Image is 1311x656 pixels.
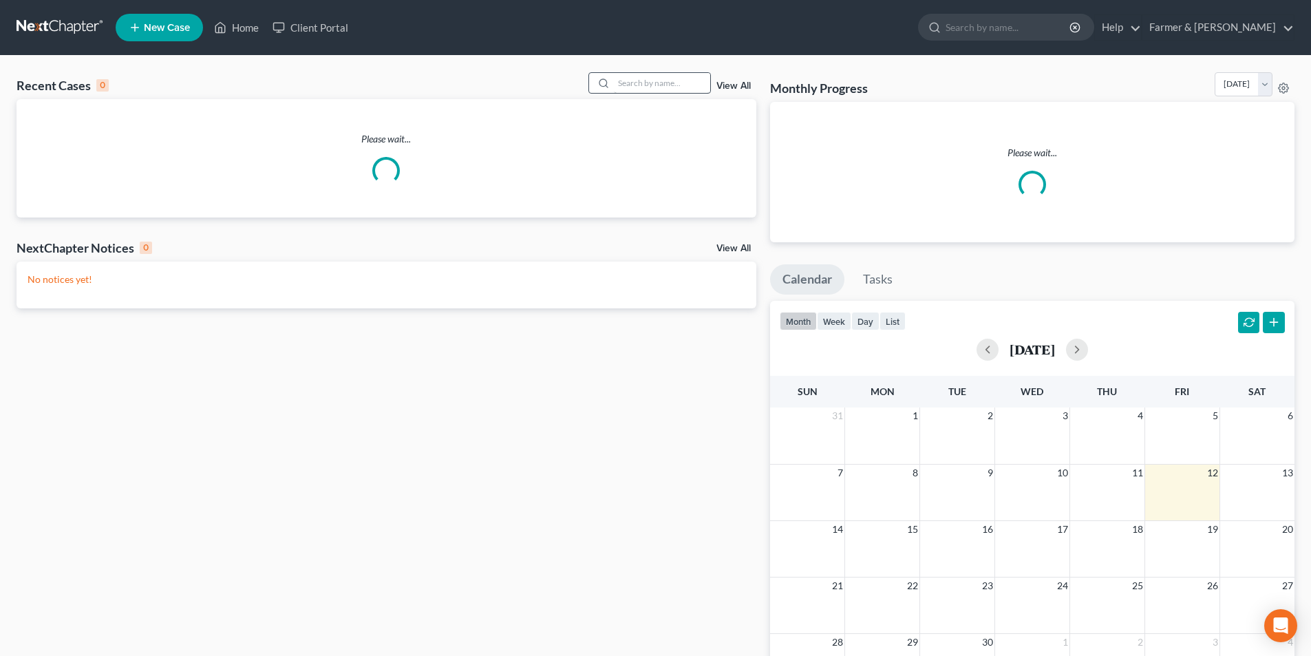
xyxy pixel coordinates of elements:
[911,465,919,481] span: 8
[1061,408,1069,424] span: 3
[1211,634,1219,650] span: 3
[1136,634,1144,650] span: 2
[1131,578,1144,594] span: 25
[831,521,844,538] span: 14
[140,242,152,254] div: 0
[986,408,994,424] span: 2
[948,385,966,397] span: Tue
[17,240,152,256] div: NextChapter Notices
[906,578,919,594] span: 22
[981,521,994,538] span: 16
[770,80,868,96] h3: Monthly Progress
[836,465,844,481] span: 7
[1131,465,1144,481] span: 11
[906,521,919,538] span: 15
[1248,385,1266,397] span: Sat
[831,408,844,424] span: 31
[1281,465,1294,481] span: 13
[986,465,994,481] span: 9
[28,273,745,286] p: No notices yet!
[207,15,266,40] a: Home
[96,79,109,92] div: 0
[1175,385,1189,397] span: Fri
[1021,385,1043,397] span: Wed
[144,23,190,33] span: New Case
[770,264,844,295] a: Calendar
[716,244,751,253] a: View All
[831,578,844,594] span: 21
[17,77,109,94] div: Recent Cases
[1264,609,1297,642] div: Open Intercom Messenger
[911,408,919,424] span: 1
[1097,385,1117,397] span: Thu
[880,312,906,330] button: list
[851,264,905,295] a: Tasks
[946,14,1072,40] input: Search by name...
[1211,408,1219,424] span: 5
[1131,521,1144,538] span: 18
[981,578,994,594] span: 23
[906,634,919,650] span: 29
[1281,578,1294,594] span: 27
[716,81,751,91] a: View All
[1286,408,1294,424] span: 6
[1206,465,1219,481] span: 12
[1056,578,1069,594] span: 24
[614,73,710,93] input: Search by name...
[851,312,880,330] button: day
[1206,521,1219,538] span: 19
[780,312,817,330] button: month
[871,385,895,397] span: Mon
[1010,342,1055,357] h2: [DATE]
[1061,634,1069,650] span: 1
[1095,15,1141,40] a: Help
[1281,521,1294,538] span: 20
[1056,465,1069,481] span: 10
[266,15,355,40] a: Client Portal
[798,385,818,397] span: Sun
[831,634,844,650] span: 28
[1056,521,1069,538] span: 17
[817,312,851,330] button: week
[981,634,994,650] span: 30
[17,132,756,146] p: Please wait...
[781,146,1283,160] p: Please wait...
[1206,578,1219,594] span: 26
[1136,408,1144,424] span: 4
[1142,15,1294,40] a: Farmer & [PERSON_NAME]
